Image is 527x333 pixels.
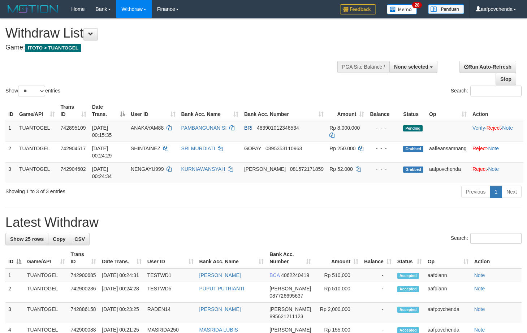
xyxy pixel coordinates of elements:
td: TUANTOGEL [24,282,68,303]
th: Amount: activate to sort column ascending [314,248,361,268]
span: BRI [244,125,252,131]
td: TUANTOGEL [16,162,58,183]
a: Note [474,272,485,278]
span: [PERSON_NAME] [269,306,311,312]
span: [DATE] 00:24:29 [92,146,112,159]
span: Copy 895621211123 to clipboard [269,313,303,319]
span: 28 [412,2,422,8]
h1: Withdraw List [5,26,344,40]
td: · [470,142,523,162]
th: Game/API: activate to sort column ascending [24,248,68,268]
img: Button%20Memo.svg [387,4,417,14]
a: Note [502,125,513,131]
span: Show 25 rows [10,236,44,242]
td: Rp 510,000 [314,282,361,303]
a: [PERSON_NAME] [199,272,241,278]
div: - - - [370,124,397,131]
th: Status [400,100,426,121]
td: Rp 2,000,000 [314,303,361,323]
td: 1 [5,121,16,142]
td: - [361,268,394,282]
span: CSV [74,236,85,242]
img: Feedback.jpg [340,4,376,14]
input: Search: [470,86,522,96]
td: 742886158 [68,303,99,323]
a: Note [488,146,499,151]
td: · [470,162,523,183]
span: Rp 250.000 [329,146,355,151]
th: ID: activate to sort column descending [5,248,24,268]
td: 3 [5,162,16,183]
span: [PERSON_NAME] [269,286,311,291]
span: [DATE] 00:24:34 [92,166,112,179]
span: ANAKAYAM88 [131,125,164,131]
th: User ID: activate to sort column ascending [128,100,178,121]
td: TUANTOGEL [16,142,58,162]
input: Search: [470,233,522,244]
th: Date Trans.: activate to sort column ascending [99,248,144,268]
span: BCA [269,272,280,278]
th: Amount: activate to sort column ascending [327,100,367,121]
a: Previous [461,186,490,198]
td: 742900236 [68,282,99,303]
select: Showentries [18,86,45,96]
a: Stop [496,73,516,85]
th: Balance: activate to sort column ascending [361,248,394,268]
span: ITOTO > TUANTOGEL [25,44,81,52]
th: ID [5,100,16,121]
td: TUANTOGEL [16,121,58,142]
h1: Latest Withdraw [5,215,522,230]
a: Show 25 rows [5,233,48,245]
label: Show entries [5,86,60,96]
span: Copy 0895353110963 to clipboard [265,146,302,151]
th: User ID: activate to sort column ascending [144,248,196,268]
td: aafpovchenda [426,162,470,183]
td: - [361,282,394,303]
a: Note [488,166,499,172]
span: [DATE] 00:15:35 [92,125,112,138]
span: Copy 081572171859 to clipboard [290,166,324,172]
span: [PERSON_NAME] [269,327,311,333]
td: aafpovchenda [425,303,471,323]
div: - - - [370,145,397,152]
span: Accepted [397,286,419,292]
a: MASRIDA LUBIS [199,327,238,333]
a: Run Auto-Refresh [459,61,516,73]
a: Reject [472,146,487,151]
th: Balance [367,100,400,121]
span: Accepted [397,307,419,313]
td: - [361,303,394,323]
a: SRI MURDIATI [181,146,215,151]
th: Trans ID: activate to sort column ascending [68,248,99,268]
th: Status: activate to sort column ascending [394,248,425,268]
a: PAMBANGUNAN SI [181,125,227,131]
td: TESTWD1 [144,268,196,282]
span: SHINTAINEZ [131,146,160,151]
td: 2 [5,142,16,162]
td: aafleansamnang [426,142,470,162]
td: 2 [5,282,24,303]
span: Copy 4062240419 to clipboard [281,272,309,278]
td: 3 [5,303,24,323]
th: Op: activate to sort column ascending [425,248,471,268]
span: 742895109 [61,125,86,131]
td: TUANTOGEL [24,303,68,323]
button: None selected [389,61,437,73]
a: Verify [472,125,485,131]
a: Reject [472,166,487,172]
img: panduan.png [428,4,464,14]
a: PUPUT PUTRIANTI [199,286,245,291]
a: Note [474,286,485,291]
span: Grabbed [403,166,423,173]
img: MOTION_logo.png [5,4,60,14]
td: · · [470,121,523,142]
label: Search: [451,86,522,96]
span: None selected [394,64,428,70]
td: TESTWD5 [144,282,196,303]
td: [DATE] 00:24:31 [99,268,144,282]
span: NENGAYU999 [131,166,164,172]
a: Note [474,306,485,312]
th: Bank Acc. Number: activate to sort column ascending [241,100,327,121]
a: KURNIAWANSYAH [181,166,225,172]
td: [DATE] 00:24:28 [99,282,144,303]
